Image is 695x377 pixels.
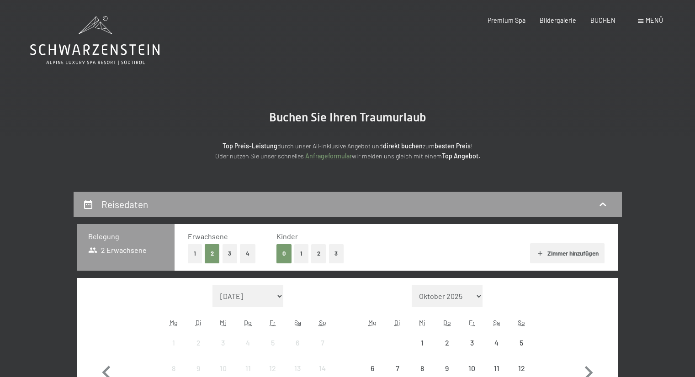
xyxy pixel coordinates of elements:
div: Anreise nicht möglich [260,330,285,355]
button: 4 [240,244,255,263]
abbr: Sonntag [518,319,525,326]
abbr: Samstag [493,319,500,326]
div: Wed Sep 03 2025 [211,330,235,355]
strong: direkt buchen [383,142,423,150]
div: 4 [485,339,508,362]
div: 1 [162,339,185,362]
div: Fri Sep 05 2025 [260,330,285,355]
div: Sun Oct 05 2025 [509,330,534,355]
a: Premium Spa [488,16,525,24]
abbr: Samstag [294,319,301,326]
a: BUCHEN [590,16,615,24]
abbr: Montag [368,319,377,326]
span: Kinder [276,232,298,241]
div: Anreise nicht möglich [435,330,459,355]
abbr: Donnerstag [244,319,252,326]
button: 3 [223,244,238,263]
div: 2 [435,339,458,362]
a: Anfrageformular [305,152,352,160]
div: 3 [460,339,483,362]
span: Erwachsene [188,232,228,241]
div: Anreise nicht möglich [310,330,334,355]
div: Anreise nicht möglich [211,330,235,355]
strong: Top Preis-Leistung [223,142,277,150]
button: Zimmer hinzufügen [530,243,605,263]
button: 1 [294,244,308,263]
span: Buchen Sie Ihren Traumurlaub [269,110,426,124]
div: Thu Sep 04 2025 [236,330,260,355]
div: Anreise nicht möglich [186,330,211,355]
abbr: Mittwoch [419,319,425,326]
strong: Top Angebot. [442,152,480,160]
div: 3 [212,339,234,362]
button: 2 [311,244,326,263]
abbr: Dienstag [196,319,202,326]
abbr: Mittwoch [220,319,226,326]
div: Sun Sep 07 2025 [310,330,334,355]
div: 5 [510,339,533,362]
div: 4 [237,339,260,362]
h2: Reisedaten [101,199,148,210]
abbr: Dienstag [394,319,400,326]
div: Anreise nicht möglich [161,330,186,355]
div: Anreise nicht möglich [459,330,484,355]
abbr: Sonntag [319,319,326,326]
div: Anreise nicht möglich [285,330,310,355]
span: Menü [646,16,663,24]
button: 1 [188,244,202,263]
div: Fri Oct 03 2025 [459,330,484,355]
div: Sat Oct 04 2025 [484,330,509,355]
button: 2 [205,244,220,263]
abbr: Freitag [270,319,276,326]
div: Mon Sep 01 2025 [161,330,186,355]
button: 0 [276,244,292,263]
button: 3 [329,244,344,263]
a: Bildergalerie [540,16,576,24]
div: 5 [261,339,284,362]
div: Anreise nicht möglich [410,330,435,355]
div: Anreise nicht möglich [509,330,534,355]
abbr: Donnerstag [443,319,451,326]
div: Sat Sep 06 2025 [285,330,310,355]
div: 1 [411,339,434,362]
div: Wed Oct 01 2025 [410,330,435,355]
div: Thu Oct 02 2025 [435,330,459,355]
strong: besten Preis [435,142,471,150]
div: 7 [311,339,334,362]
span: 2 Erwachsene [88,245,147,255]
div: 6 [286,339,309,362]
div: 2 [187,339,210,362]
div: Anreise nicht möglich [236,330,260,355]
abbr: Freitag [469,319,475,326]
h3: Belegung [88,231,164,241]
div: Tue Sep 02 2025 [186,330,211,355]
abbr: Montag [170,319,178,326]
p: durch unser All-inklusive Angebot und zum ! Oder nutzen Sie unser schnelles wir melden uns gleich... [147,141,549,162]
div: Anreise nicht möglich [484,330,509,355]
